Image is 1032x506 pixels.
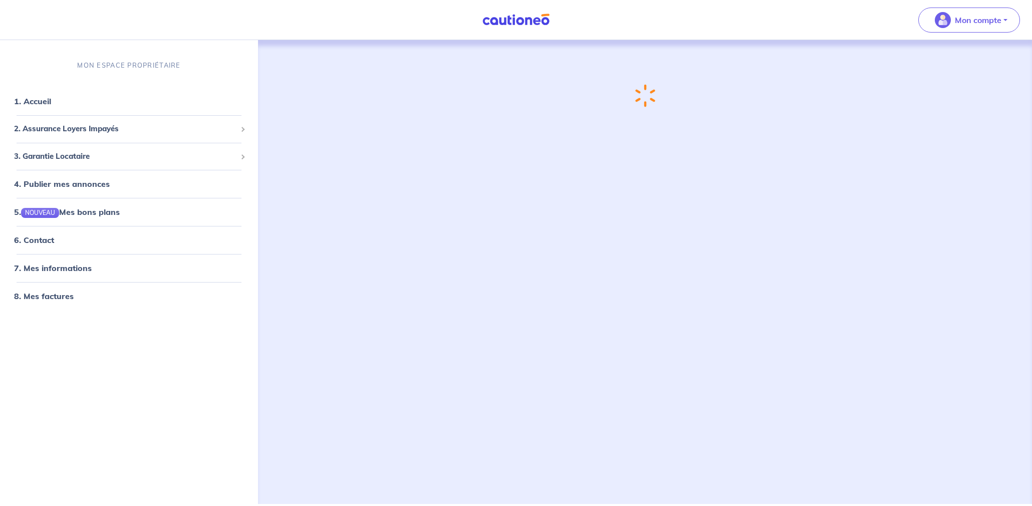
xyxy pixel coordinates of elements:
a: 8. Mes factures [14,291,74,301]
a: 6. Contact [14,235,54,245]
div: 7. Mes informations [4,258,254,278]
a: 4. Publier mes annonces [14,179,110,189]
div: 1. Accueil [4,91,254,111]
img: Cautioneo [478,14,554,26]
p: MON ESPACE PROPRIÉTAIRE [77,61,180,70]
div: 5.NOUVEAUMes bons plans [4,202,254,222]
img: illu_account_valid_menu.svg [935,12,951,28]
div: 8. Mes factures [4,286,254,306]
a: 5.NOUVEAUMes bons plans [14,207,120,217]
a: 1. Accueil [14,96,51,106]
span: 2. Assurance Loyers Impayés [14,123,236,135]
a: 7. Mes informations [14,263,92,273]
button: illu_account_valid_menu.svgMon compte [918,8,1020,33]
p: Mon compte [955,14,1001,26]
div: 6. Contact [4,230,254,250]
img: loading-spinner [635,84,655,108]
span: 3. Garantie Locataire [14,151,236,162]
div: 3. Garantie Locataire [4,147,254,166]
div: 4. Publier mes annonces [4,174,254,194]
div: 2. Assurance Loyers Impayés [4,119,254,139]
